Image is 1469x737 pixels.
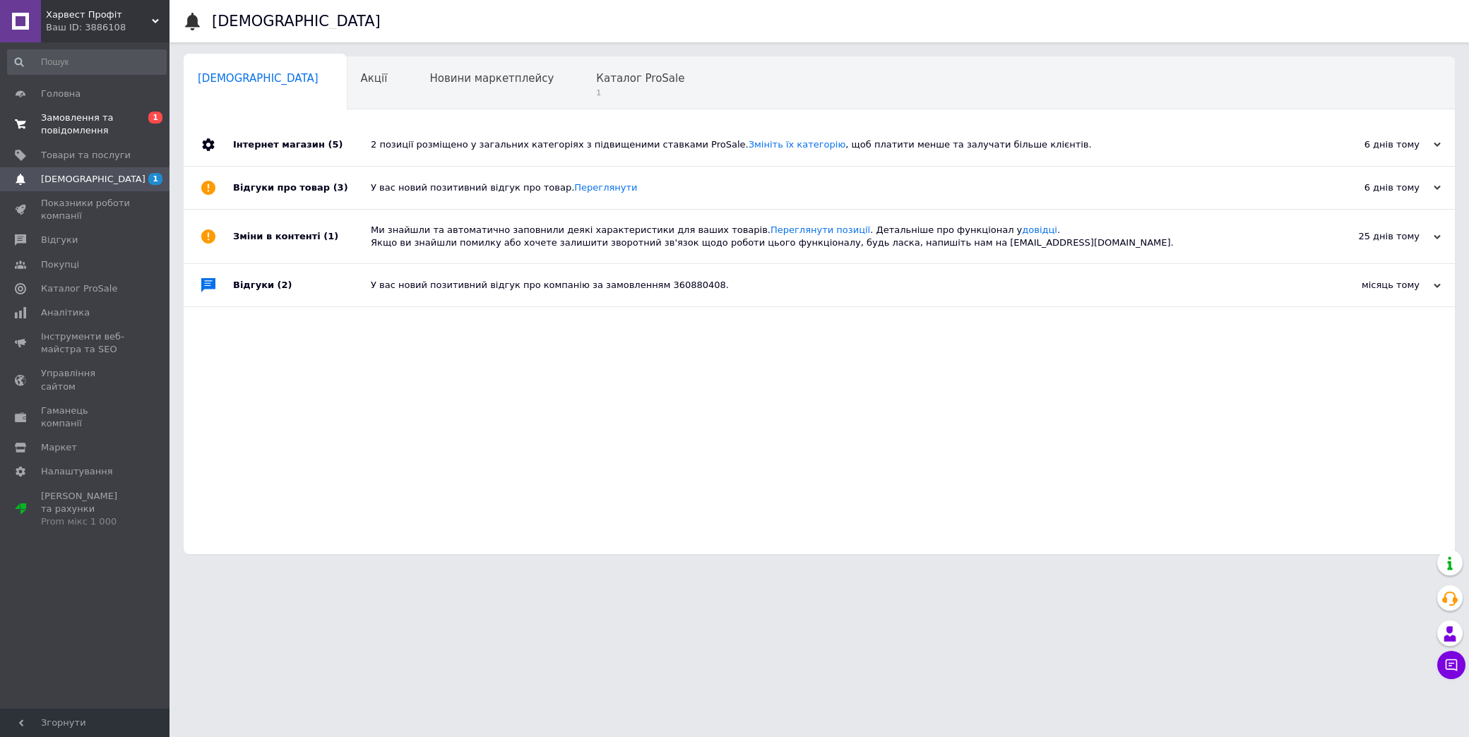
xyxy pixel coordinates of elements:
[333,182,348,193] span: (3)
[7,49,167,75] input: Пошук
[41,258,79,271] span: Покупці
[41,490,131,529] span: [PERSON_NAME] та рахунки
[46,21,169,34] div: Ваш ID: 3886108
[41,197,131,222] span: Показники роботи компанії
[371,279,1299,292] div: У вас новий позитивний відгук про компанію за замовленням 360880408.
[41,465,113,478] span: Налаштування
[371,138,1299,151] div: 2 позиції розміщено у загальних категоріях з підвищеними ставками ProSale. , щоб платити менше та...
[233,124,371,166] div: Інтернет магазин
[41,173,145,186] span: [DEMOGRAPHIC_DATA]
[361,72,388,85] span: Акції
[278,280,292,290] span: (2)
[328,139,343,150] span: (5)
[41,306,90,319] span: Аналітика
[41,234,78,246] span: Відгуки
[233,167,371,209] div: Відгуки про товар
[323,231,338,241] span: (1)
[233,264,371,306] div: Відгуки
[41,282,117,295] span: Каталог ProSale
[596,88,684,98] span: 1
[1299,279,1441,292] div: місяць тому
[596,72,684,85] span: Каталог ProSale
[233,210,371,263] div: Зміни в контенті
[1437,651,1465,679] button: Чат з покупцем
[429,72,554,85] span: Новини маркетплейсу
[41,149,131,162] span: Товари та послуги
[198,72,319,85] span: [DEMOGRAPHIC_DATA]
[212,13,381,30] h1: [DEMOGRAPHIC_DATA]
[371,224,1299,249] div: Ми знайшли та автоматично заповнили деякі характеристики для ваших товарів. . Детальніше про функ...
[41,88,81,100] span: Головна
[41,405,131,430] span: Гаманець компанії
[1299,138,1441,151] div: 6 днів тому
[41,515,131,528] div: Prom мікс 1 000
[574,182,637,193] a: Переглянути
[41,112,131,137] span: Замовлення та повідомлення
[41,367,131,393] span: Управління сайтом
[1022,224,1057,235] a: довідці
[148,112,162,124] span: 1
[371,181,1299,194] div: У вас новий позитивний відгук про товар.
[41,330,131,356] span: Інструменти веб-майстра та SEO
[46,8,152,21] span: Харвест Профіт
[148,173,162,185] span: 1
[1299,230,1441,243] div: 25 днів тому
[749,139,846,150] a: Змініть їх категорію
[771,224,870,235] a: Переглянути позиції
[41,441,77,454] span: Маркет
[1299,181,1441,194] div: 6 днів тому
